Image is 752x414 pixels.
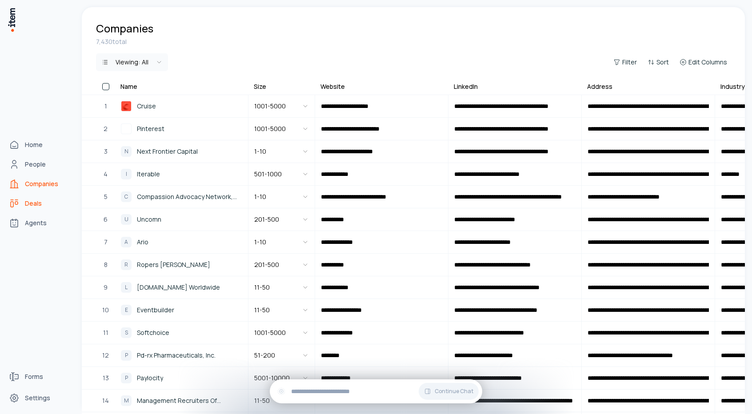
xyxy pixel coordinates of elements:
a: SSoftchoice [116,322,248,343]
a: IIterable [116,163,248,185]
button: Filter [610,56,640,68]
div: Website [320,82,345,91]
div: M [121,395,132,406]
span: Sort [656,58,669,67]
a: CruiseCruise [116,96,248,117]
div: E [121,305,132,315]
span: Continue Chat [435,388,473,395]
div: P [121,350,132,361]
span: 3 [104,147,108,156]
span: Home [25,140,43,149]
span: Forms [25,372,43,381]
span: 7 [104,237,108,247]
a: Deals [5,195,73,212]
span: Softchoice [137,328,169,338]
div: N [121,146,132,157]
button: Continue Chat [419,383,479,400]
div: Name [120,82,137,91]
img: Cruise [121,101,132,111]
span: 9 [104,283,108,292]
span: Paylocity [137,373,163,383]
div: R [121,259,132,270]
span: Management Recruiters Of Spokane, Inc [137,396,242,406]
div: A [121,237,132,247]
span: Eventbuilder [137,305,174,315]
span: 4 [104,169,108,179]
span: People [25,160,46,169]
a: People [5,155,73,173]
a: NNext Frontier Capital [116,141,248,162]
span: Agents [25,219,47,227]
a: EEventbuilder [116,299,248,321]
a: CCompassion Advocacy Network, Inc [116,186,248,207]
span: Uncomn [137,215,161,224]
span: Next Frontier Capital [137,147,198,156]
span: 14 [102,396,109,406]
div: 7,430 total [96,37,731,46]
span: Settings [25,394,50,402]
span: Ropers [PERSON_NAME] [137,260,210,270]
span: Pd-rx Pharmaceuticals, Inc. [137,350,216,360]
div: Industry [720,82,745,91]
div: Continue Chat [270,379,482,403]
a: Forms [5,368,73,386]
a: L[DOMAIN_NAME] Worldwide [116,277,248,298]
a: MManagement Recruiters Of Spokane, Inc [116,390,248,411]
a: Agents [5,214,73,232]
button: Sort [644,56,672,68]
a: PinterestPinterest [116,118,248,139]
div: Viewing: [116,58,148,67]
a: AArio [116,231,248,253]
a: UUncomn [116,209,248,230]
span: 2 [104,124,108,134]
h1: Companies [96,21,153,36]
span: Compassion Advocacy Network, Inc [137,192,242,202]
span: Iterable [137,169,160,179]
span: 6 [104,215,108,224]
span: Filter [622,58,637,67]
span: Companies [25,179,58,188]
a: PPaylocity [116,367,248,389]
span: 1 [104,101,107,111]
div: Size [254,82,266,91]
span: 8 [104,260,108,270]
a: Settings [5,389,73,407]
span: Ario [137,237,148,247]
span: 5 [104,192,108,202]
span: Pinterest [137,124,164,134]
div: L [121,282,132,293]
div: P [121,373,132,383]
span: [DOMAIN_NAME] Worldwide [137,283,220,292]
img: Pinterest [121,123,132,134]
span: 10 [102,305,109,315]
span: 11 [103,328,108,338]
a: PPd-rx Pharmaceuticals, Inc. [116,345,248,366]
span: Deals [25,199,42,208]
div: I [121,169,132,179]
span: 13 [103,373,109,383]
img: Item Brain Logo [7,7,16,32]
div: S [121,327,132,338]
div: LinkedIn [454,82,478,91]
div: C [121,191,132,202]
button: Edit Columns [676,56,731,68]
a: RRopers [PERSON_NAME] [116,254,248,275]
span: Edit Columns [688,58,727,67]
a: Home [5,136,73,154]
span: 12 [102,350,109,360]
span: Cruise [137,101,156,111]
div: Address [587,82,612,91]
div: U [121,214,132,225]
a: Companies [5,175,73,193]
